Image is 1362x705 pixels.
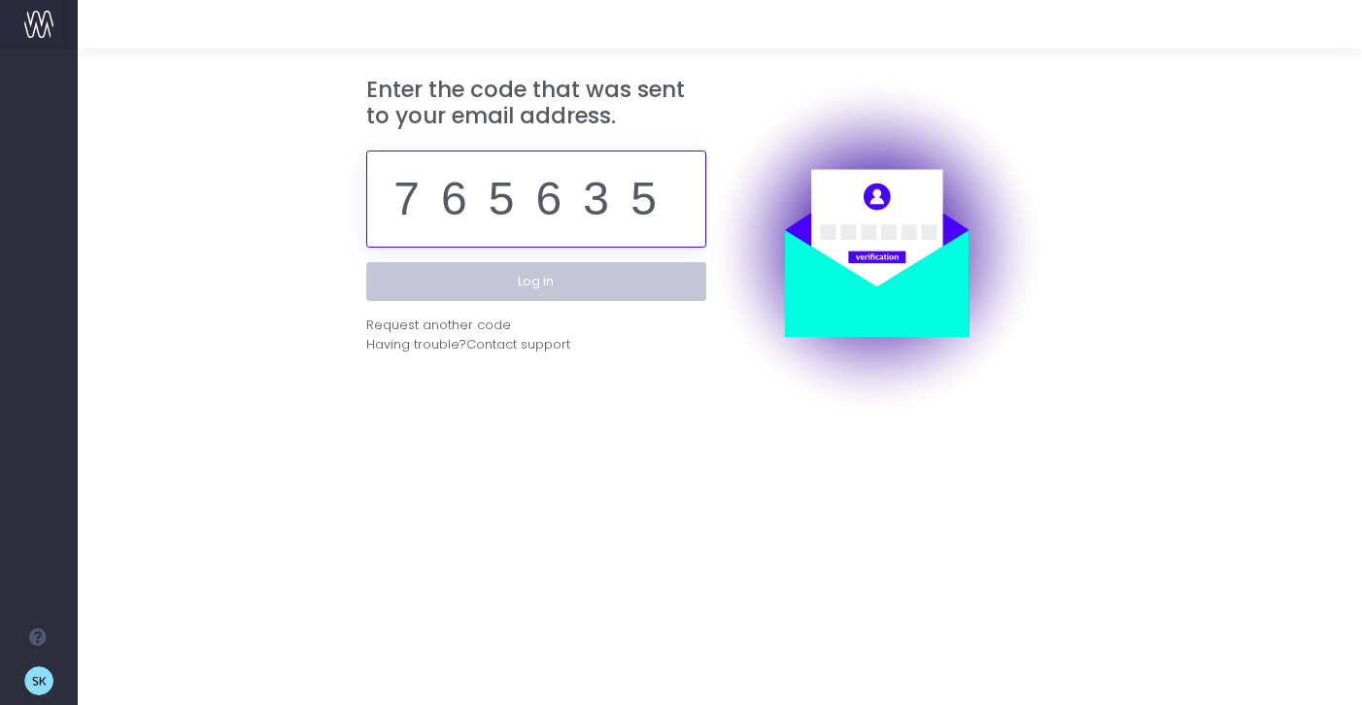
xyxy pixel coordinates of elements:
[366,262,706,301] button: Log in
[466,335,570,354] span: Contact support
[366,77,706,130] h3: Enter the code that was sent to your email address.
[24,666,53,695] img: images/default_profile_image.png
[706,77,1046,417] img: auth.png
[366,335,706,354] div: Having trouble?
[366,316,511,335] div: Request another code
